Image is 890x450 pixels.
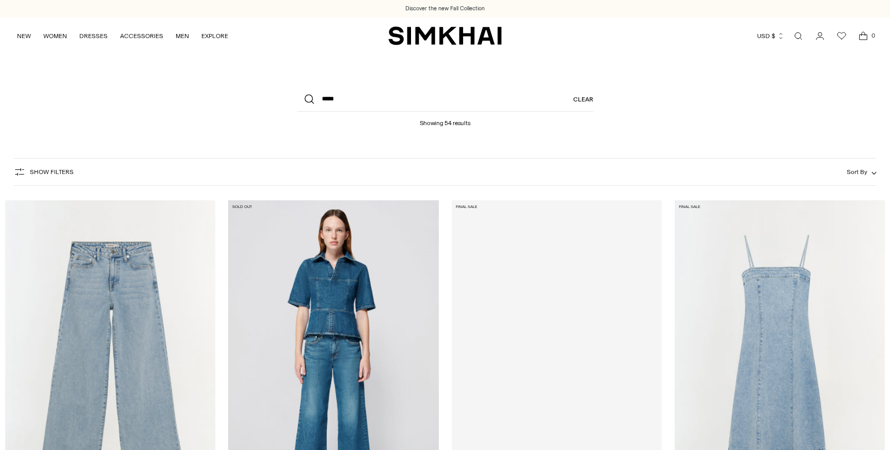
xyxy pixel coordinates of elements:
[788,26,809,46] a: Open search modal
[757,25,784,47] button: USD $
[297,87,322,112] button: Search
[420,112,471,127] h1: Showing 54 results
[831,26,852,46] a: Wishlist
[388,26,502,46] a: SIMKHAI
[43,25,67,47] a: WOMEN
[573,87,593,112] a: Clear
[405,5,485,13] a: Discover the new Fall Collection
[868,31,878,40] span: 0
[810,26,830,46] a: Go to the account page
[201,25,228,47] a: EXPLORE
[853,26,874,46] a: Open cart modal
[79,25,108,47] a: DRESSES
[13,164,74,180] button: Show Filters
[17,25,31,47] a: NEW
[120,25,163,47] a: ACCESSORIES
[176,25,189,47] a: MEN
[847,166,877,178] button: Sort By
[847,168,867,176] span: Sort By
[30,168,74,176] span: Show Filters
